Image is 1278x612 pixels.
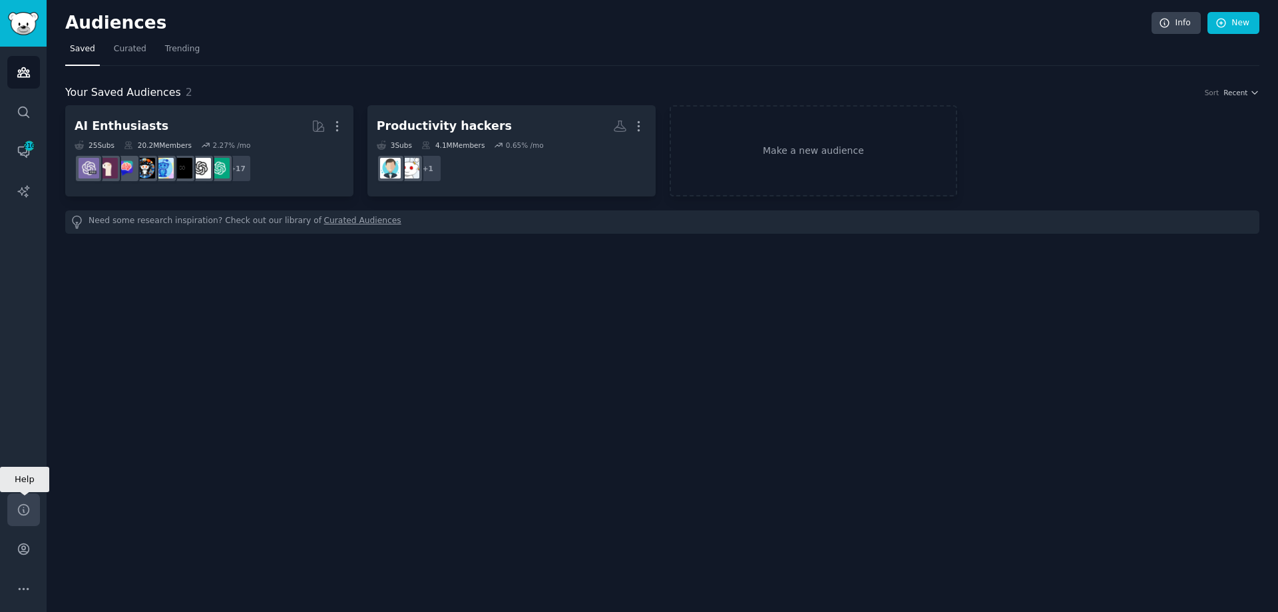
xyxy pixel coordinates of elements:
[75,118,168,135] div: AI Enthusiasts
[186,86,192,99] span: 2
[1205,88,1219,97] div: Sort
[65,13,1152,34] h2: Audiences
[377,118,512,135] div: Productivity hackers
[506,141,544,150] div: 0.65 % /mo
[399,158,419,178] img: productivity
[70,43,95,55] span: Saved
[670,105,958,196] a: Make a new audience
[8,12,39,35] img: GummySearch logo
[421,141,485,150] div: 4.1M Members
[224,154,252,182] div: + 17
[153,158,174,178] img: artificial
[367,105,656,196] a: Productivity hackers3Subs4.1MMembers0.65% /mo+1productivitybutleroy
[380,158,401,178] img: butleroy
[209,158,230,178] img: ChatGPT
[190,158,211,178] img: OpenAI
[134,158,155,178] img: aiArt
[1152,12,1201,35] a: Info
[165,43,200,55] span: Trending
[124,141,192,150] div: 20.2M Members
[23,141,35,151] span: 216
[1223,88,1259,97] button: Recent
[160,39,204,66] a: Trending
[109,39,151,66] a: Curated
[75,141,114,150] div: 25 Sub s
[377,141,412,150] div: 3 Sub s
[97,158,118,178] img: LocalLLaMA
[212,141,250,150] div: 2.27 % /mo
[65,210,1259,234] div: Need some research inspiration? Check out our library of
[1223,88,1247,97] span: Recent
[324,215,401,229] a: Curated Audiences
[65,105,353,196] a: AI Enthusiasts25Subs20.2MMembers2.27% /mo+17ChatGPTOpenAIArtificialInteligenceartificialaiArtChat...
[172,158,192,178] img: ArtificialInteligence
[65,85,181,101] span: Your Saved Audiences
[1207,12,1259,35] a: New
[116,158,136,178] img: ChatGPTPromptGenius
[79,158,99,178] img: ChatGPTPro
[414,154,442,182] div: + 1
[7,135,40,168] a: 216
[114,43,146,55] span: Curated
[65,39,100,66] a: Saved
